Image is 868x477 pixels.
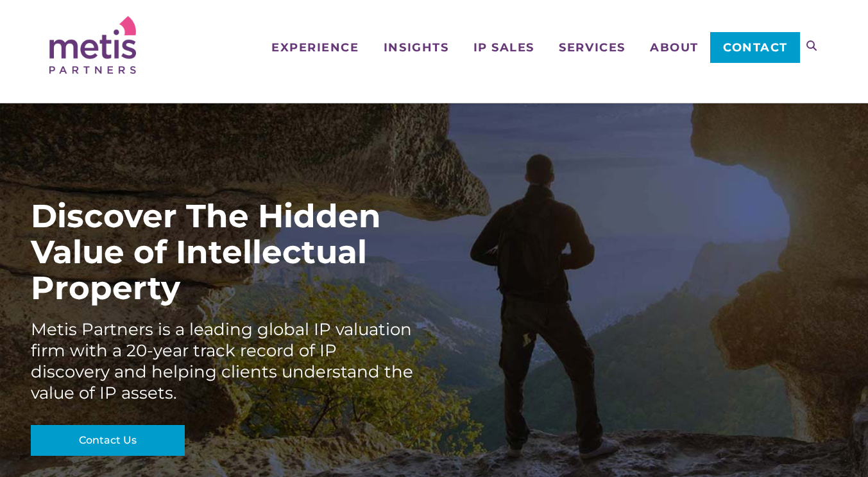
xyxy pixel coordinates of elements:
span: About [650,42,699,53]
a: Contact [710,32,799,63]
span: Contact [723,42,788,53]
div: Metis Partners is a leading global IP valuation firm with a 20-year track record of IP discovery ... [31,319,416,404]
img: Metis Partners [49,16,136,74]
span: Experience [271,42,359,53]
span: IP Sales [473,42,534,53]
div: Discover The Hidden Value of Intellectual Property [31,198,416,306]
span: Insights [384,42,448,53]
span: Services [559,42,625,53]
a: Contact Us [31,425,185,456]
